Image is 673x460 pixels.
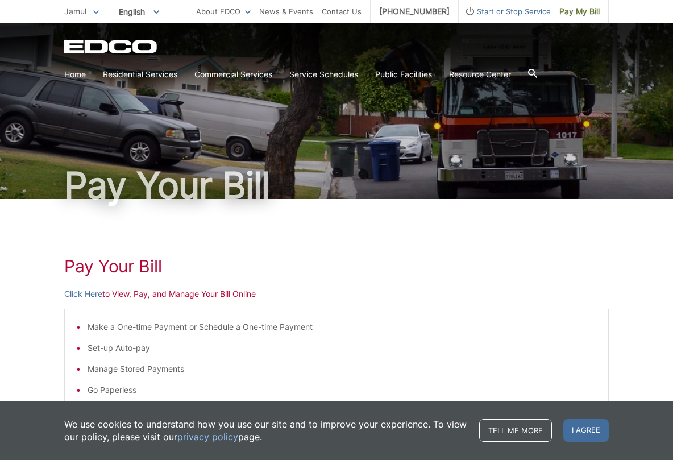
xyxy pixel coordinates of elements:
[177,430,238,443] a: privacy policy
[88,363,597,375] li: Manage Stored Payments
[64,167,609,204] h1: Pay Your Bill
[64,256,609,276] h1: Pay Your Bill
[64,68,86,81] a: Home
[559,5,600,18] span: Pay My Bill
[88,342,597,354] li: Set-up Auto-pay
[110,2,168,21] span: English
[103,68,177,81] a: Residential Services
[88,321,597,333] li: Make a One-time Payment or Schedule a One-time Payment
[259,5,313,18] a: News & Events
[322,5,362,18] a: Contact Us
[449,68,511,81] a: Resource Center
[563,419,609,442] span: I agree
[88,384,597,396] li: Go Paperless
[64,6,86,16] span: Jamul
[64,418,468,443] p: We use cookies to understand how you use our site and to improve your experience. To view our pol...
[64,40,159,53] a: EDCD logo. Return to the homepage.
[289,68,358,81] a: Service Schedules
[375,68,432,81] a: Public Facilities
[64,288,102,300] a: Click Here
[64,288,609,300] p: to View, Pay, and Manage Your Bill Online
[479,419,552,442] a: Tell me more
[194,68,272,81] a: Commercial Services
[196,5,251,18] a: About EDCO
